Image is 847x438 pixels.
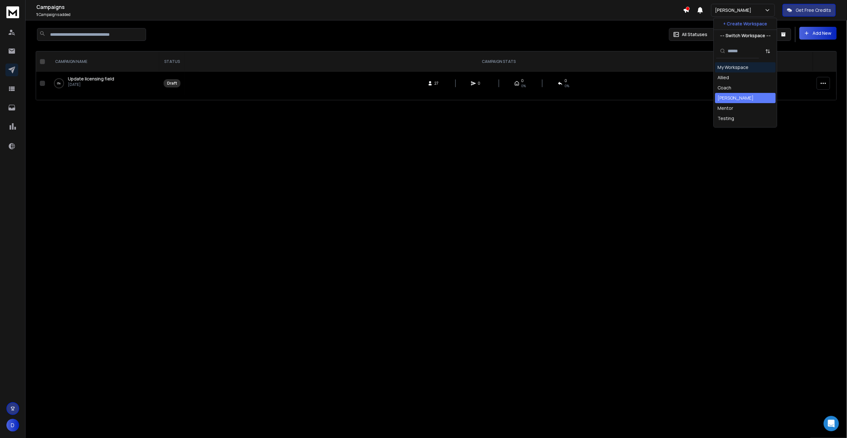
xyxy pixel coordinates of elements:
[718,125,739,132] div: Therapist
[48,51,159,72] th: CAMPAIGN NAME
[68,76,114,82] a: Update licensing field
[714,18,777,30] button: + Create Workspace
[435,81,441,86] span: 27
[185,51,813,72] th: CAMPAIGN STATS
[36,12,38,17] span: 1
[718,105,733,111] div: Mentor
[718,95,754,101] div: [PERSON_NAME]
[6,6,19,18] img: logo
[715,7,754,13] p: [PERSON_NAME]
[799,27,837,40] button: Add New
[682,31,708,38] p: All Statuses
[167,81,177,86] div: Draft
[718,64,748,71] div: My Workspace
[783,4,836,17] button: Get Free Credits
[478,81,484,86] span: 0
[521,78,524,83] span: 0
[6,419,19,432] button: D
[796,7,831,13] p: Get Free Credits
[824,416,839,431] div: Open Intercom Messenger
[565,83,570,88] span: 0%
[718,115,734,122] div: Testing
[36,12,683,17] p: Campaigns added
[159,51,185,72] th: STATUS
[723,21,767,27] p: + Create Workspace
[762,45,774,57] button: Sort by Sort A-Z
[718,85,731,91] div: Coach
[48,72,159,95] td: 0%Update licensing field[DATE]
[68,82,114,87] p: [DATE]
[57,80,61,87] p: 0 %
[718,74,729,81] div: Allied
[720,33,771,39] p: --- Switch Workspace ---
[36,3,683,11] h1: Campaigns
[565,78,567,83] span: 0
[521,83,526,88] span: 0%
